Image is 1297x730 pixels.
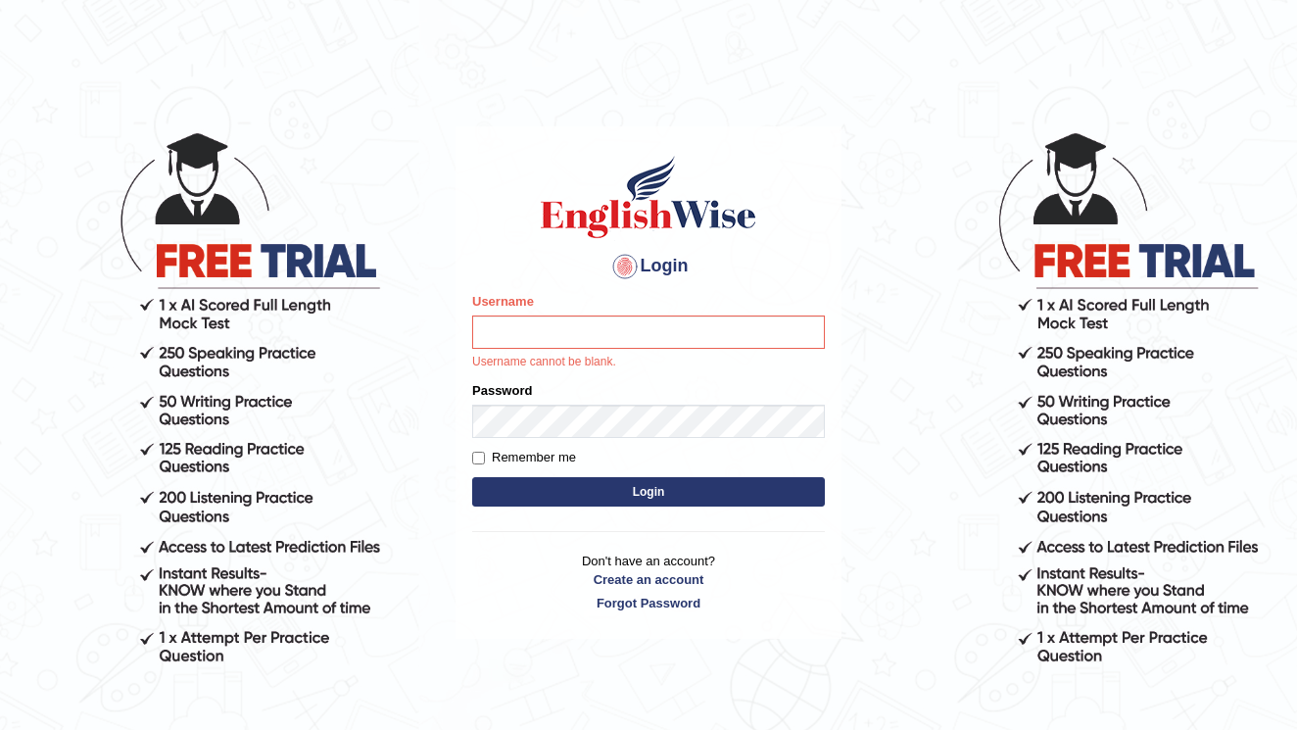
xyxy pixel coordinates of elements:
[472,292,534,311] label: Username
[472,452,485,464] input: Remember me
[472,477,825,507] button: Login
[472,552,825,612] p: Don't have an account?
[537,153,760,241] img: Logo of English Wise sign in for intelligent practice with AI
[472,594,825,612] a: Forgot Password
[472,570,825,589] a: Create an account
[472,381,532,400] label: Password
[472,448,576,467] label: Remember me
[472,251,825,282] h4: Login
[472,354,825,371] p: Username cannot be blank.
